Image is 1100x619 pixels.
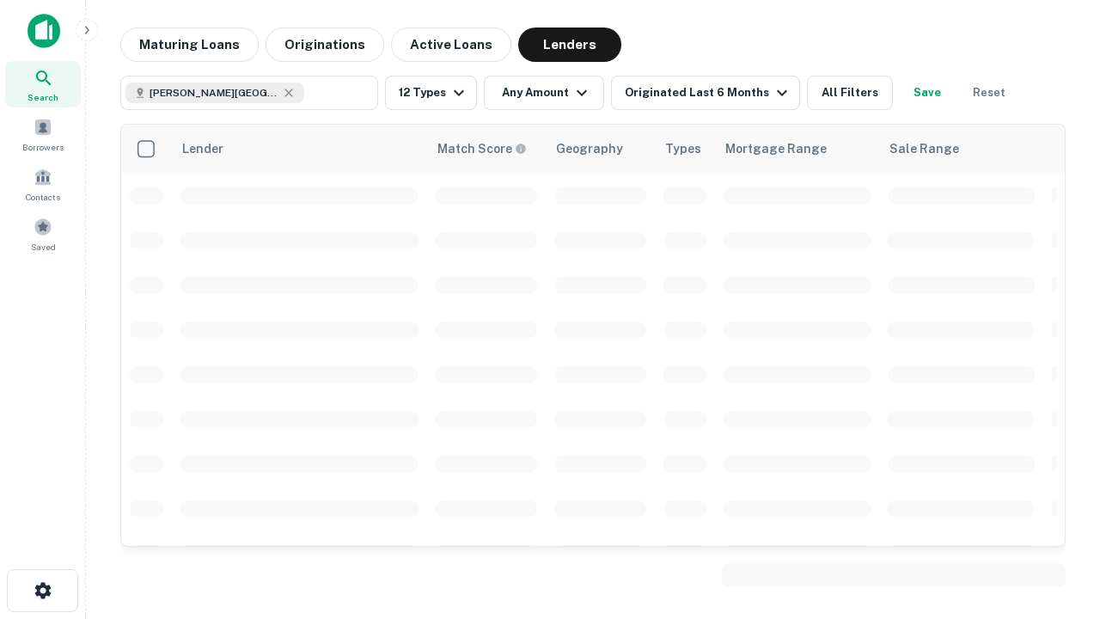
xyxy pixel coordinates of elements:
div: Capitalize uses an advanced AI algorithm to match your search with the best lender. The match sco... [437,139,527,158]
button: Maturing Loans [120,28,259,62]
div: Mortgage Range [725,138,827,159]
a: Search [5,61,81,107]
button: 12 Types [385,76,477,110]
a: Saved [5,211,81,257]
span: Saved [31,240,56,254]
th: Types [655,125,715,173]
th: Sale Range [879,125,1043,173]
div: Geography [556,138,623,159]
th: Geography [546,125,655,173]
div: Types [665,138,701,159]
div: Lender [182,138,223,159]
div: Originated Last 6 Months [625,83,792,103]
h6: Match Score [437,139,523,158]
button: Reset [962,76,1017,110]
button: Lenders [518,28,621,62]
th: Lender [172,125,427,173]
span: [PERSON_NAME][GEOGRAPHIC_DATA], [GEOGRAPHIC_DATA] [150,85,278,101]
button: Save your search to get updates of matches that match your search criteria. [900,76,955,110]
button: Any Amount [484,76,604,110]
button: Active Loans [391,28,511,62]
button: Originated Last 6 Months [611,76,800,110]
th: Mortgage Range [715,125,879,173]
th: Capitalize uses an advanced AI algorithm to match your search with the best lender. The match sco... [427,125,546,173]
img: capitalize-icon.png [27,14,60,48]
span: Contacts [26,190,60,204]
span: Search [27,90,58,104]
button: All Filters [807,76,893,110]
span: Borrowers [22,140,64,154]
iframe: Chat Widget [1014,481,1100,564]
a: Borrowers [5,111,81,157]
a: Contacts [5,161,81,207]
div: Sale Range [889,138,959,159]
button: Originations [266,28,384,62]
